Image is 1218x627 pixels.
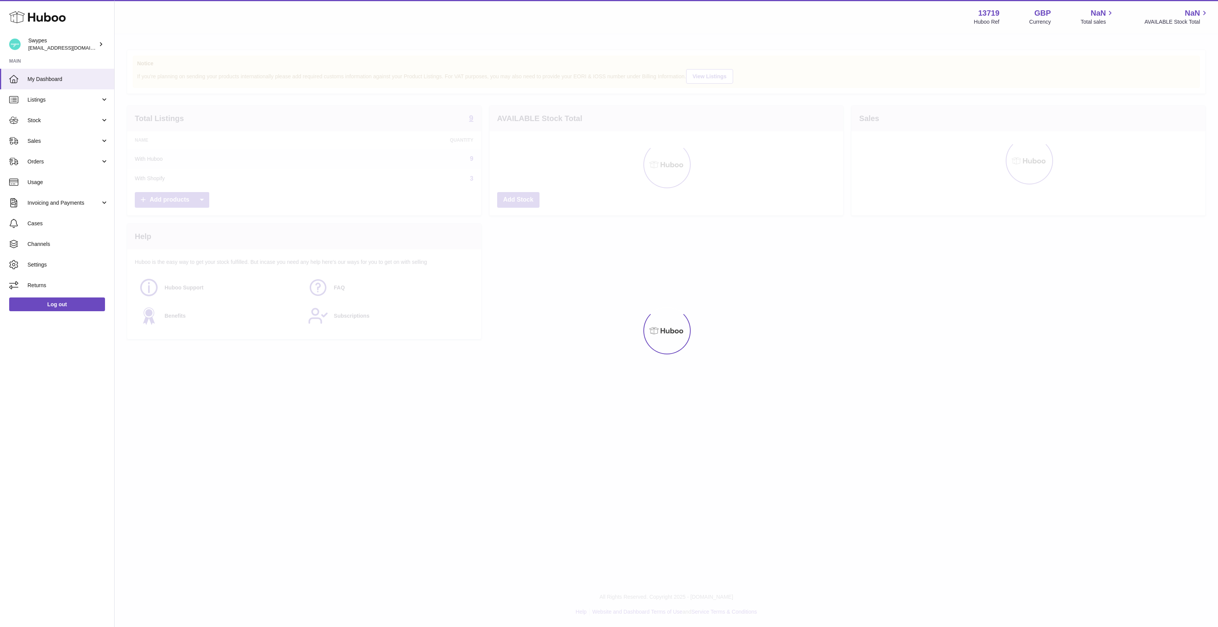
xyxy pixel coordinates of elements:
span: Channels [27,241,108,248]
img: internalAdmin-13719@internal.huboo.com [9,39,21,50]
span: [EMAIL_ADDRESS][DOMAIN_NAME] [28,45,112,51]
span: Settings [27,261,108,268]
strong: GBP [1034,8,1051,18]
span: My Dashboard [27,76,108,83]
strong: 13719 [978,8,1000,18]
span: Orders [27,158,100,165]
span: Returns [27,282,108,289]
span: NaN [1185,8,1200,18]
span: AVAILABLE Stock Total [1144,18,1209,26]
a: NaN Total sales [1081,8,1115,26]
span: NaN [1090,8,1106,18]
div: Swypes [28,37,97,52]
span: Sales [27,137,100,145]
span: Stock [27,117,100,124]
span: Usage [27,179,108,186]
div: Huboo Ref [974,18,1000,26]
div: Currency [1029,18,1051,26]
span: Invoicing and Payments [27,199,100,207]
span: Total sales [1081,18,1115,26]
a: Log out [9,297,105,311]
span: Listings [27,96,100,103]
a: NaN AVAILABLE Stock Total [1144,8,1209,26]
span: Cases [27,220,108,227]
